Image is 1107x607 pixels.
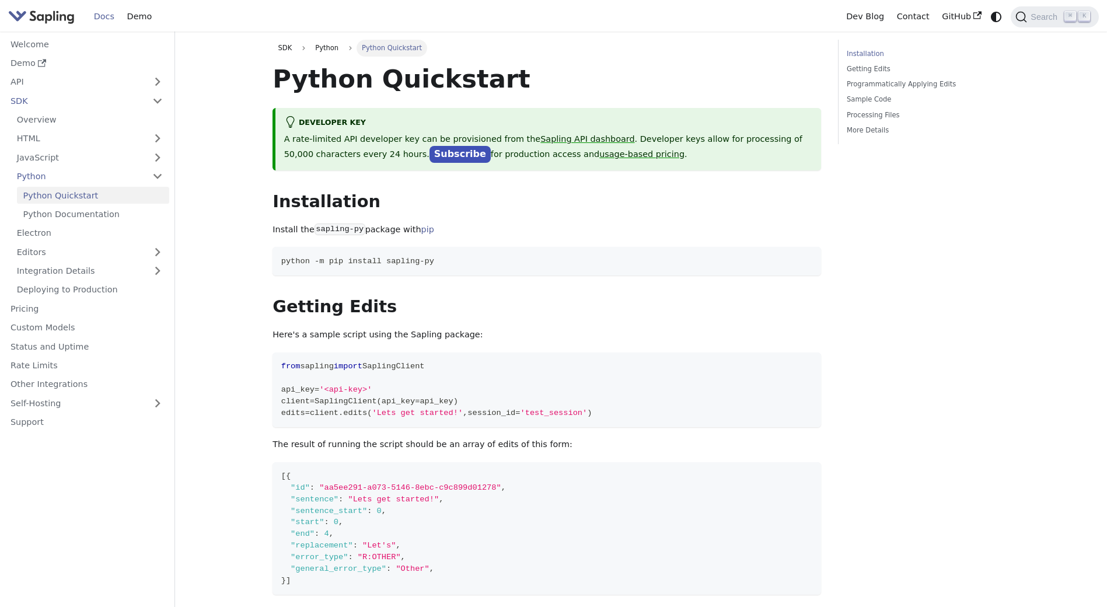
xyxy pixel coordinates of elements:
[273,296,821,318] h2: Getting Edits
[587,409,592,417] span: )
[286,472,291,480] span: {
[329,529,334,538] span: ,
[291,495,338,504] span: "sentence"
[377,397,382,406] span: (
[17,187,169,204] a: Python Quickstart
[372,409,463,417] span: 'Lets get started!'
[396,541,400,550] span: ,
[415,397,420,406] span: =
[310,409,338,417] span: client
[11,168,169,185] a: Python
[305,409,310,417] span: =
[4,36,169,53] a: Welcome
[278,44,292,52] span: SDK
[338,495,343,504] span: :
[847,64,1005,75] a: Getting Edits
[281,576,286,585] span: }
[291,564,386,573] span: "general_error_type"
[367,409,372,417] span: (
[300,362,333,371] span: sapling
[386,564,391,573] span: :
[319,385,372,394] span: '<api-key>'
[4,319,169,336] a: Custom Models
[847,48,1005,60] a: Installation
[421,225,434,234] a: pip
[382,397,415,406] span: api_key
[439,495,444,504] span: ,
[11,263,169,280] a: Integration Details
[273,63,821,95] h1: Python Quickstart
[348,553,352,561] span: :
[273,223,821,237] p: Install the package with
[338,518,343,526] span: ,
[11,281,169,298] a: Deploying to Production
[847,79,1005,90] a: Programmatically Applying Edits
[4,357,169,374] a: Rate Limits
[286,576,291,585] span: ]
[310,397,315,406] span: =
[334,362,362,371] span: import
[11,225,169,242] a: Electron
[362,362,425,371] span: SaplingClient
[420,397,453,406] span: api_key
[840,8,890,26] a: Dev Blog
[11,130,169,147] a: HTML
[1011,6,1098,27] button: Search (Command+K)
[315,224,365,235] code: sapling-py
[4,300,169,317] a: Pricing
[8,8,79,25] a: Sapling.ai
[11,111,169,128] a: Overview
[334,518,338,526] span: 0
[281,397,310,406] span: client
[515,409,520,417] span: =
[291,507,367,515] span: "sentence_start"
[453,397,458,406] span: )
[281,385,315,394] span: api_key
[273,191,821,212] h2: Installation
[382,507,386,515] span: ,
[273,328,821,342] p: Here's a sample script using the Sapling package:
[315,397,377,406] span: SaplingClient
[362,541,396,550] span: "Let's"
[284,132,813,162] p: A rate-limited API developer key can be provisioned from the . Developer keys allow for processin...
[8,8,75,25] img: Sapling.ai
[291,553,348,561] span: "error_type"
[847,110,1005,121] a: Processing Files
[281,409,305,417] span: edits
[1027,12,1064,22] span: Search
[988,8,1005,25] button: Switch between dark and light mode (currently system mode)
[847,125,1005,136] a: More Details
[146,92,169,109] button: Collapse sidebar category 'SDK'
[273,40,821,56] nav: Breadcrumbs
[521,409,588,417] span: 'test_session'
[281,362,301,371] span: from
[353,541,358,550] span: :
[4,92,146,109] a: SDK
[146,243,169,260] button: Expand sidebar category 'Editors'
[4,414,169,431] a: Support
[396,564,429,573] span: "Other"
[281,472,286,480] span: [
[377,507,382,515] span: 0
[847,94,1005,105] a: Sample Code
[324,529,329,538] span: 4
[315,529,319,538] span: :
[146,74,169,90] button: Expand sidebar category 'API'
[315,385,319,394] span: =
[891,8,936,26] a: Contact
[17,206,169,223] a: Python Documentation
[11,243,146,260] a: Editors
[291,518,324,526] span: "start"
[429,564,434,573] span: ,
[1078,11,1090,22] kbd: K
[401,553,406,561] span: ,
[343,409,367,417] span: edits
[501,483,506,492] span: ,
[367,507,372,515] span: :
[291,541,353,550] span: "replacement"
[11,149,169,166] a: JavaScript
[88,8,121,26] a: Docs
[4,74,146,90] a: API
[4,395,169,411] a: Self-Hosting
[935,8,987,26] a: GitHub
